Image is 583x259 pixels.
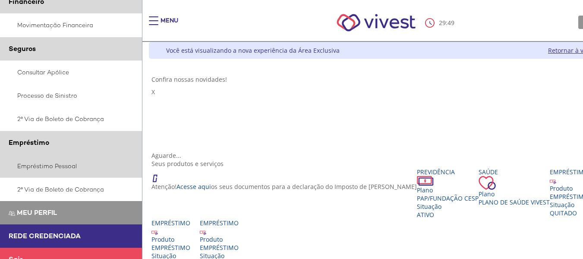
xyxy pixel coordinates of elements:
a: Acesse aqui [176,182,211,191]
img: Vivest [327,4,425,41]
img: ico_emprestimo.svg [200,229,206,235]
img: ico_emprestimo.svg [550,178,556,184]
div: Produto [200,235,239,243]
span: Ativo [417,211,434,219]
div: Produto [151,235,200,243]
div: Previdência [417,168,479,176]
span: 29 [439,19,446,27]
a: Saúde PlanoPlano de Saúde VIVEST [479,168,550,206]
span: Empréstimo [9,138,49,147]
img: ico_coracao.png [479,176,496,190]
div: Plano [417,186,479,194]
p: Atenção! os seus documentos para a declaração do Imposto de [PERSON_NAME] [151,182,417,191]
div: Menu [161,16,178,34]
span: Meu perfil [17,208,57,217]
a: Previdência PlanoPAP/Fundação CESP SituaçãoAtivo [417,168,479,219]
span: Plano de Saúde VIVEST [479,198,550,206]
div: Plano [479,190,550,198]
span: Rede Credenciada [9,231,81,240]
img: ico_emprestimo.svg [151,229,158,235]
div: Você está visualizando a nova experiência da Área Exclusiva [166,46,340,54]
div: Situação [417,202,479,211]
img: Meu perfil [9,210,15,217]
div: Empréstimo [151,219,200,227]
div: Empréstimo [200,219,239,227]
div: EMPRÉSTIMO [200,243,239,252]
span: QUITADO [550,209,577,217]
div: Saúde [479,168,550,176]
div: EMPRÉSTIMO [151,243,200,252]
span: PAP/Fundação CESP [417,194,479,202]
span: X [151,88,155,96]
span: Seguros [9,44,36,53]
img: ico_atencao.png [151,168,166,182]
span: 49 [447,19,454,27]
img: ico_dinheiro.png [417,176,434,186]
div: : [425,18,456,28]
